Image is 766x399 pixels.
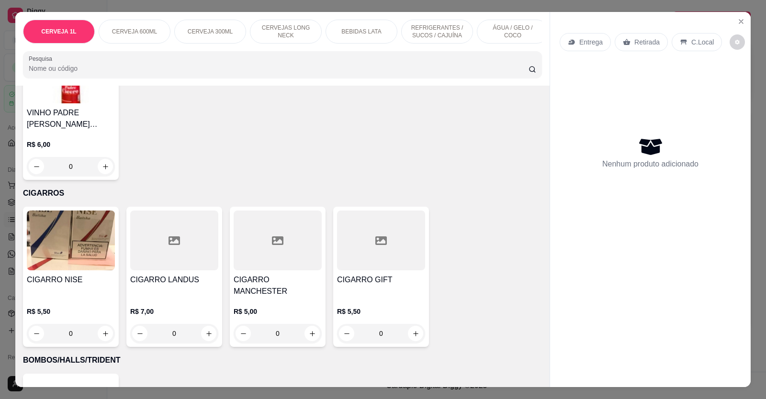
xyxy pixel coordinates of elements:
[409,24,465,39] p: REFRIGERANTES / SUCOS / CAJUÍNA
[304,326,320,341] button: increase-product-quantity
[112,28,158,35] p: CERVEJA 600ML
[130,307,218,316] p: R$ 7,00
[130,274,218,286] h4: CIGARRO LANDUS
[236,326,251,341] button: decrease-product-quantity
[98,159,113,174] button: increase-product-quantity
[234,274,322,297] h4: CIGARRO MANCHESTER
[201,326,216,341] button: increase-product-quantity
[691,37,714,47] p: C.Local
[602,158,698,170] p: Nenhum produto adicionado
[188,28,233,35] p: CERVEJA 300ML
[27,307,115,316] p: R$ 5,50
[234,307,322,316] p: R$ 5,00
[41,28,76,35] p: CERVEJA 1L
[29,159,44,174] button: decrease-product-quantity
[733,14,749,29] button: Close
[579,37,603,47] p: Entrega
[29,326,44,341] button: decrease-product-quantity
[29,64,529,73] input: Pesquisa
[485,24,541,39] p: ÁGUA / GELO / COCO
[341,28,382,35] p: BEBIDAS LATA
[339,326,354,341] button: decrease-product-quantity
[730,34,745,50] button: decrease-product-quantity
[132,326,147,341] button: decrease-product-quantity
[27,274,115,286] h4: CIGARRO NISE
[27,107,115,130] h4: VINHO PADRE [PERSON_NAME] 880ML
[408,326,423,341] button: increase-product-quantity
[23,188,542,199] p: CIGARROS
[634,37,660,47] p: Retirada
[27,211,115,270] img: product-image
[29,55,56,63] label: Pesquisa
[337,274,425,286] h4: CIGARRO GIFT
[98,326,113,341] button: increase-product-quantity
[258,24,314,39] p: CERVEJAS LONG NECK
[337,307,425,316] p: R$ 5,50
[23,355,542,366] p: BOMBOS/HALLS/TRIDENT
[27,140,115,149] p: R$ 6,00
